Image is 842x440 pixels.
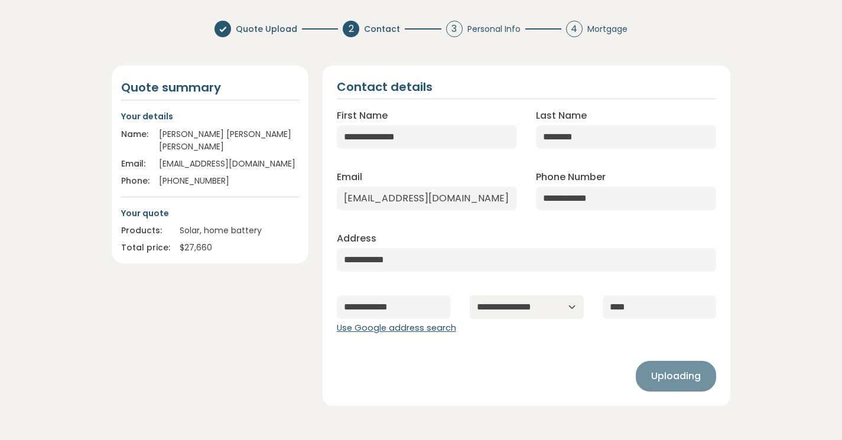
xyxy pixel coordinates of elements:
div: Solar, home battery [180,224,299,237]
div: Phone: [121,175,149,187]
h2: Contact details [337,80,433,94]
div: 2 [343,21,359,37]
button: Use Google address search [337,322,456,335]
label: Last Name [536,109,587,123]
div: Name: [121,128,149,153]
div: Email: [121,158,149,170]
span: Personal Info [467,23,521,35]
span: Mortgage [587,23,628,35]
label: First Name [337,109,388,123]
span: Contact [364,23,400,35]
div: [PHONE_NUMBER] [159,175,299,187]
h4: Quote summary [121,80,299,95]
div: Total price: [121,242,170,254]
p: Your quote [121,207,299,220]
label: Address [337,232,376,246]
span: Quote Upload [236,23,297,35]
label: Email [337,170,362,184]
label: Phone Number [536,170,606,184]
div: Products: [121,224,170,237]
input: Enter email [337,187,517,210]
div: [PERSON_NAME] [PERSON_NAME] [PERSON_NAME] [159,128,299,153]
div: $ 27,660 [180,242,299,254]
div: [EMAIL_ADDRESS][DOMAIN_NAME] [159,158,299,170]
div: 3 [446,21,463,37]
p: Your details [121,110,299,123]
div: 4 [566,21,583,37]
